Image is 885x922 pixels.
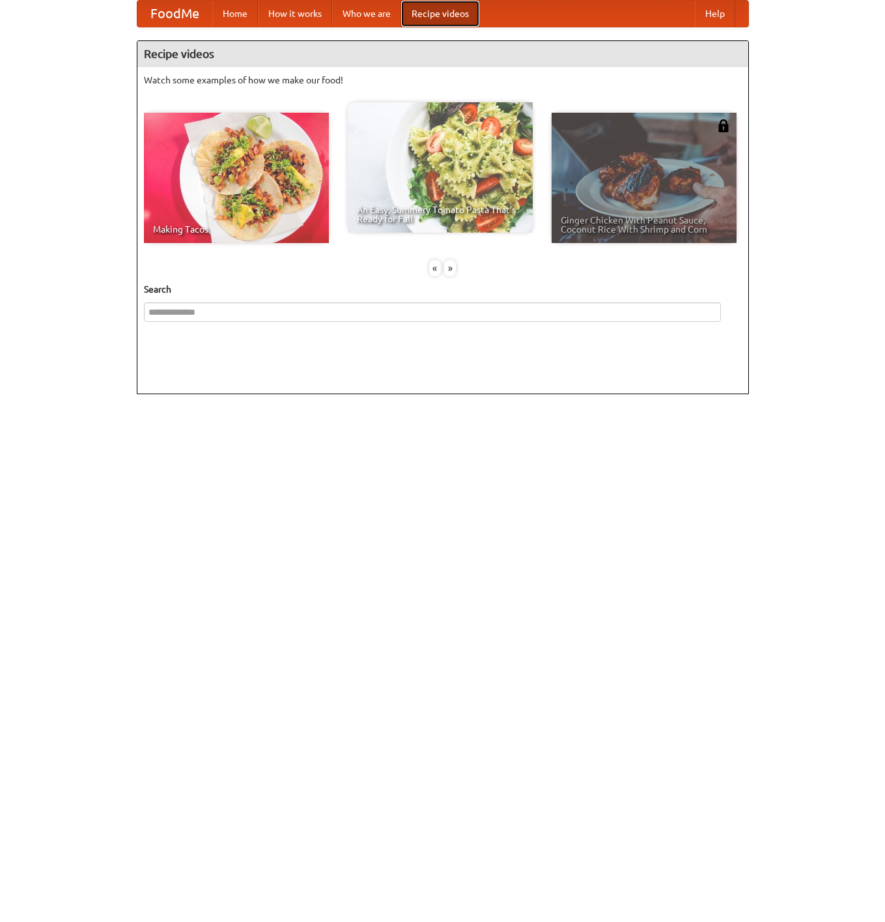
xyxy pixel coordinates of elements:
a: Making Tacos [144,113,329,243]
a: Help [695,1,735,27]
a: Home [212,1,258,27]
p: Watch some examples of how we make our food! [144,74,742,87]
a: FoodMe [137,1,212,27]
a: An Easy, Summery Tomato Pasta That's Ready for Fall [348,102,533,233]
span: An Easy, Summery Tomato Pasta That's Ready for Fall [357,205,524,223]
img: 483408.png [717,119,730,132]
div: « [429,260,441,276]
a: Who we are [332,1,401,27]
a: How it works [258,1,332,27]
h5: Search [144,283,742,296]
div: » [444,260,456,276]
span: Making Tacos [153,225,320,234]
h4: Recipe videos [137,41,748,67]
a: Recipe videos [401,1,479,27]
